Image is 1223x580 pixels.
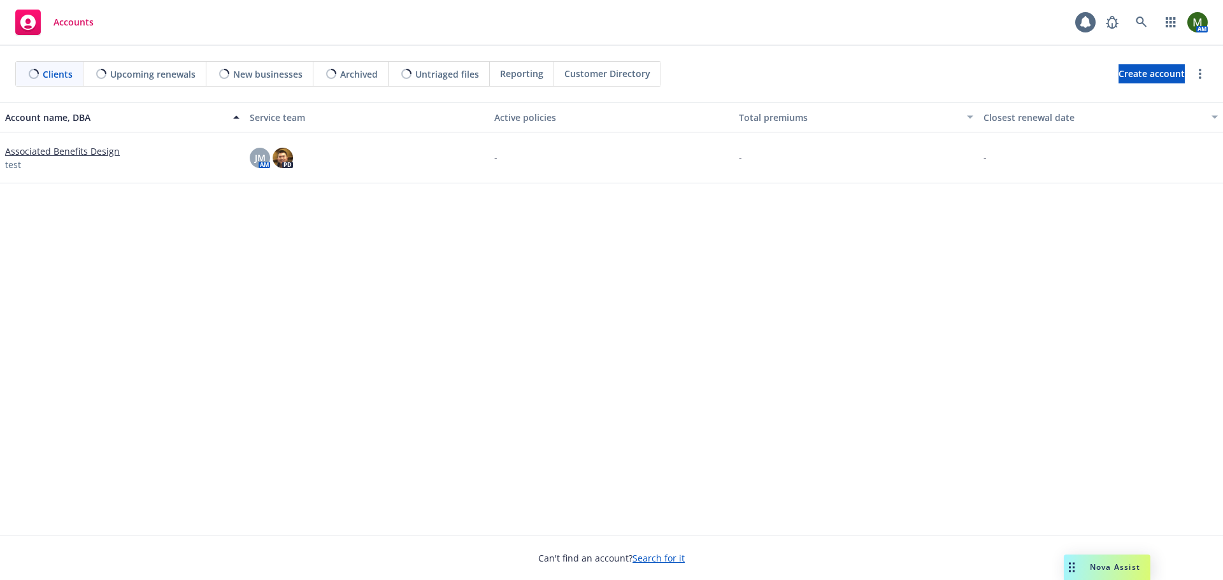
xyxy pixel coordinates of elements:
[1090,562,1140,572] span: Nova Assist
[734,102,978,132] button: Total premiums
[5,145,120,158] a: Associated Benefits Design
[1064,555,1080,580] div: Drag to move
[1158,10,1184,35] a: Switch app
[415,67,479,81] span: Untriaged files
[340,67,378,81] span: Archived
[110,67,196,81] span: Upcoming renewals
[5,111,225,124] div: Account name, DBA
[978,102,1223,132] button: Closest renewal date
[245,102,489,132] button: Service team
[983,111,1204,124] div: Closest renewal date
[633,552,685,564] a: Search for it
[233,67,303,81] span: New businesses
[538,551,685,565] span: Can't find an account?
[1099,10,1125,35] a: Report a Bug
[250,111,484,124] div: Service team
[1187,12,1208,32] img: photo
[1129,10,1154,35] a: Search
[489,102,734,132] button: Active policies
[494,151,497,164] span: -
[5,158,21,171] span: test
[564,67,650,80] span: Customer Directory
[54,17,94,27] span: Accounts
[739,151,742,164] span: -
[43,67,73,81] span: Clients
[1192,66,1208,81] a: more
[1064,555,1150,580] button: Nova Assist
[1119,62,1185,86] span: Create account
[494,111,729,124] div: Active policies
[983,151,987,164] span: -
[10,4,99,40] a: Accounts
[739,111,959,124] div: Total premiums
[500,67,543,80] span: Reporting
[273,148,293,168] img: photo
[1119,64,1185,83] a: Create account
[255,151,266,164] span: JM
